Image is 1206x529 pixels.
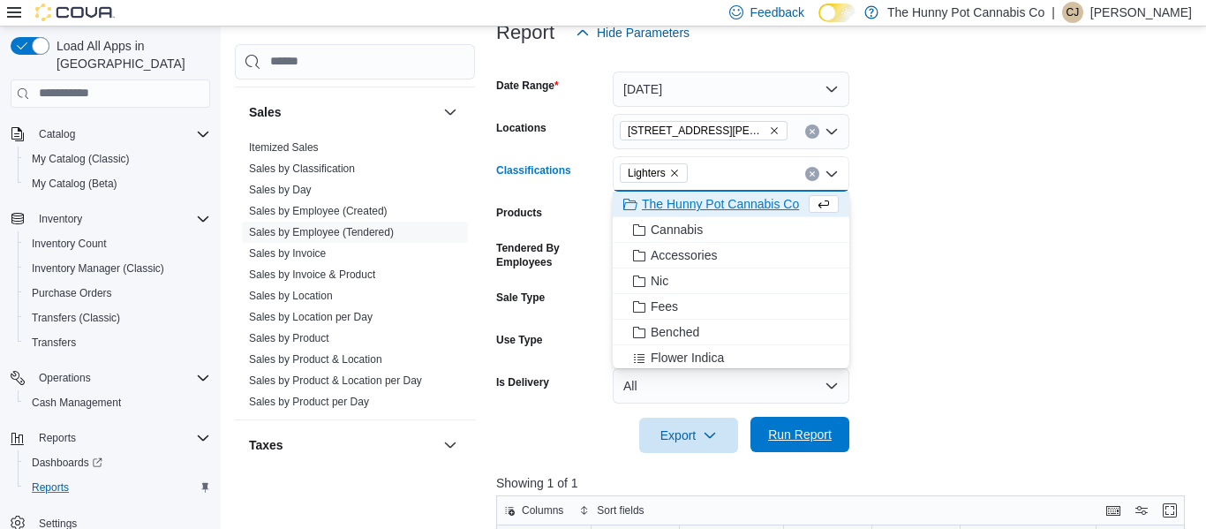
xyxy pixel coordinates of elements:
[620,163,688,183] span: Lighters
[1062,2,1083,23] div: Christina Jarvis
[825,167,839,181] button: Close list of options
[651,349,724,367] span: Flower Indica
[249,289,333,303] span: Sales by Location
[249,162,355,175] a: Sales by Classification
[496,163,571,178] label: Classifications
[25,477,76,498] a: Reports
[32,208,89,230] button: Inventory
[249,225,394,239] span: Sales by Employee (Tendered)
[613,243,849,268] button: Accessories
[750,417,849,452] button: Run Report
[613,217,849,243] button: Cannabis
[25,233,210,254] span: Inventory Count
[49,37,210,72] span: Load All Apps in [GEOGRAPHIC_DATA]
[249,247,326,260] a: Sales by Invoice
[496,79,559,93] label: Date Range
[25,258,171,279] a: Inventory Manager (Classic)
[39,371,91,385] span: Operations
[249,473,301,487] span: Tax Details
[249,332,329,344] a: Sales by Product
[25,452,210,473] span: Dashboards
[18,475,217,500] button: Reports
[32,311,120,325] span: Transfers (Classic)
[249,183,312,197] span: Sales by Day
[613,368,849,404] button: All
[249,395,369,409] span: Sales by Product per Day
[249,374,422,387] a: Sales by Product & Location per Day
[249,205,388,217] a: Sales by Employee (Created)
[39,212,82,226] span: Inventory
[25,283,119,304] a: Purchase Orders
[1131,500,1152,521] button: Display options
[249,374,422,388] span: Sales by Product & Location per Day
[249,103,436,121] button: Sales
[496,333,542,347] label: Use Type
[613,268,849,294] button: Nic
[32,208,210,230] span: Inventory
[25,173,210,194] span: My Catalog (Beta)
[25,307,210,329] span: Transfers (Classic)
[249,290,333,302] a: Sales by Location
[249,268,375,281] a: Sales by Invoice & Product
[18,231,217,256] button: Inventory Count
[235,470,475,519] div: Taxes
[613,72,849,107] button: [DATE]
[18,306,217,330] button: Transfers (Classic)
[249,331,329,345] span: Sales by Product
[642,195,799,213] span: The Hunny Pot Cannabis Co
[497,500,570,521] button: Columns
[569,15,697,50] button: Hide Parameters
[249,353,382,366] a: Sales by Product & Location
[639,418,738,453] button: Export
[25,307,127,329] a: Transfers (Classic)
[32,427,210,449] span: Reports
[32,261,164,276] span: Inventory Manager (Classic)
[249,103,282,121] h3: Sales
[628,122,765,140] span: [STREET_ADDRESS][PERSON_NAME]
[32,336,76,350] span: Transfers
[613,294,849,320] button: Fees
[805,125,819,139] button: Clear input
[32,124,82,145] button: Catalog
[249,162,355,176] span: Sales by Classification
[32,237,107,251] span: Inventory Count
[1103,500,1124,521] button: Keyboard shortcuts
[39,431,76,445] span: Reports
[32,152,130,166] span: My Catalog (Classic)
[825,125,839,139] button: Open list of options
[805,167,819,181] button: Clear input
[496,375,549,389] label: Is Delivery
[651,246,717,264] span: Accessories
[25,332,83,353] a: Transfers
[32,124,210,145] span: Catalog
[249,311,373,323] a: Sales by Location per Day
[249,140,319,155] span: Itemized Sales
[25,283,210,304] span: Purchase Orders
[4,122,217,147] button: Catalog
[887,2,1044,23] p: The Hunny Pot Cannabis Co
[25,148,137,170] a: My Catalog (Classic)
[18,281,217,306] button: Purchase Orders
[249,184,312,196] a: Sales by Day
[249,436,436,454] button: Taxes
[768,426,832,443] span: Run Report
[249,352,382,367] span: Sales by Product & Location
[496,241,606,269] label: Tendered By Employees
[249,246,326,261] span: Sales by Invoice
[32,427,83,449] button: Reports
[25,148,210,170] span: My Catalog (Classic)
[522,503,563,518] span: Columns
[651,298,678,315] span: Fees
[496,121,546,135] label: Locations
[1067,2,1080,23] span: CJ
[620,121,788,140] span: 3850 Sheppard Ave E
[32,367,210,389] span: Operations
[496,291,545,305] label: Sale Type
[628,164,666,182] span: Lighters
[496,206,542,220] label: Products
[249,436,283,454] h3: Taxes
[18,450,217,475] a: Dashboards
[32,396,121,410] span: Cash Management
[32,286,112,300] span: Purchase Orders
[18,147,217,171] button: My Catalog (Classic)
